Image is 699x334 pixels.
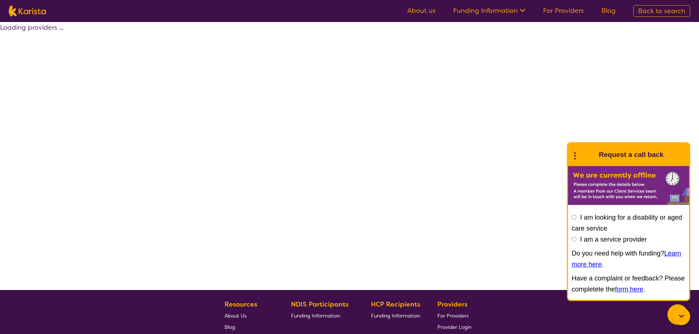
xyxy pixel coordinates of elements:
img: Karista logo [9,5,46,16]
span: For Providers [437,312,469,319]
a: For Providers [437,310,472,321]
button: Channel Menu [667,304,688,325]
a: About Us [225,310,274,321]
img: Karista [580,147,594,162]
a: Provider Login [437,321,472,333]
label: I am a service provider [580,236,647,243]
h1: Request a call back [599,149,663,160]
a: form here [615,286,643,293]
span: Back to search [638,7,685,15]
b: NDIS Participants [291,300,349,309]
a: Blog [225,321,274,333]
span: Blog [225,324,235,330]
a: Back to search [633,5,690,17]
a: Funding Information [453,6,525,15]
a: About us [407,6,436,15]
a: For Providers [543,6,584,15]
span: About Us [225,312,247,319]
span: Funding Information [291,312,340,319]
a: Funding Information [371,310,420,321]
p: Have a complaint or feedback? Please completete the . [572,273,685,295]
b: Resources [225,300,257,309]
p: Do you need help with funding? . [572,248,685,270]
label: I am looking for a disability or aged care service [572,214,682,232]
b: HCP Recipients [371,300,420,309]
a: Funding Information [291,310,354,321]
span: Funding Information [371,312,420,319]
b: Providers [437,300,467,309]
a: Blog [601,6,616,15]
img: Karista offline chat form to request call back [568,166,689,205]
span: Provider Login [437,324,472,330]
